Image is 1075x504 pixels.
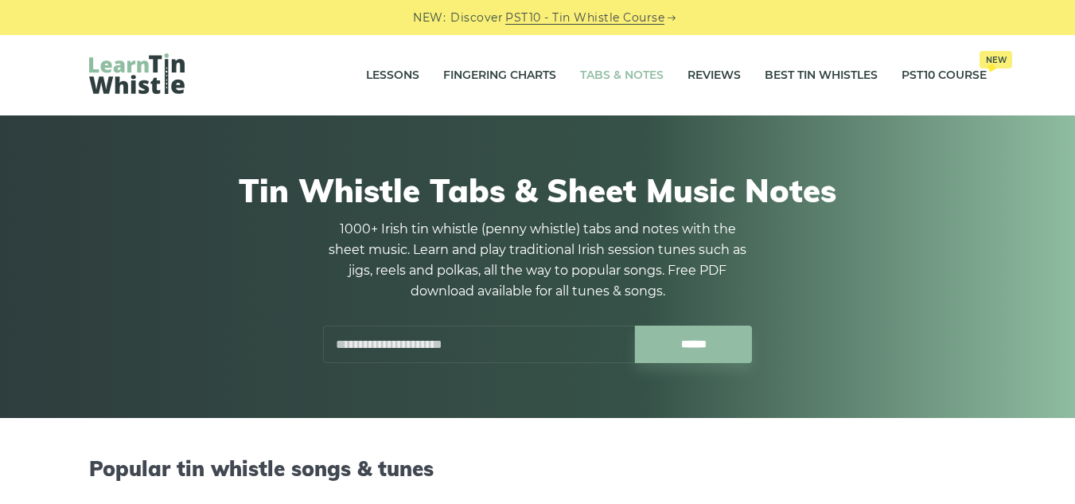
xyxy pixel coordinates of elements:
a: Tabs & Notes [580,56,664,96]
img: LearnTinWhistle.com [89,53,185,94]
h2: Popular tin whistle songs & tunes [89,456,987,481]
h1: Tin Whistle Tabs & Sheet Music Notes [89,171,987,209]
span: New [980,51,1012,68]
a: Lessons [366,56,419,96]
a: Fingering Charts [443,56,556,96]
a: PST10 CourseNew [902,56,987,96]
p: 1000+ Irish tin whistle (penny whistle) tabs and notes with the sheet music. Learn and play tradi... [323,219,753,302]
a: Reviews [687,56,741,96]
a: Best Tin Whistles [765,56,878,96]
